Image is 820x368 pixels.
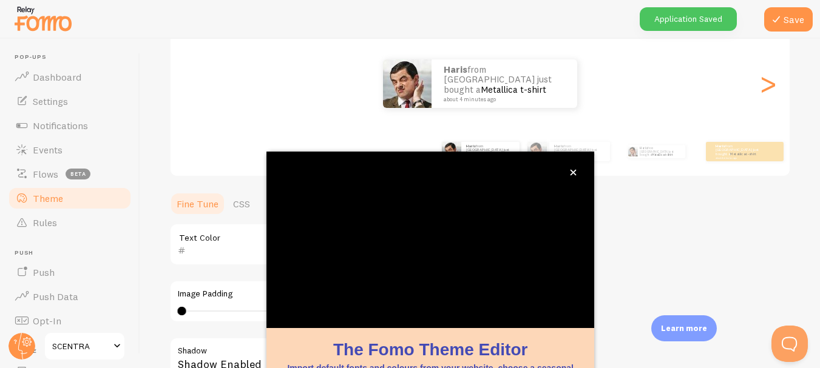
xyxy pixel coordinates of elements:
[569,152,595,156] a: Metallica t-shirt
[33,315,61,327] span: Opt-In
[442,142,461,161] img: Fomo
[169,192,226,216] a: Fine Tune
[661,323,707,334] p: Learn more
[33,216,57,229] span: Rules
[7,210,132,235] a: Rules
[33,119,88,132] span: Notifications
[716,144,764,159] p: from [GEOGRAPHIC_DATA] just bought a
[554,144,605,159] p: from [GEOGRAPHIC_DATA] just bought a
[7,309,132,333] a: Opt-In
[640,145,680,158] p: from [GEOGRAPHIC_DATA] just bought a
[716,156,763,159] small: about 4 minutes ago
[444,65,565,102] p: from [GEOGRAPHIC_DATA] just bought a
[7,162,132,186] a: Flows beta
[7,284,132,309] a: Push Data
[33,192,63,204] span: Theme
[554,156,604,159] small: about 4 minutes ago
[651,315,717,341] div: Learn more
[66,169,90,179] span: beta
[226,192,257,216] a: CSS
[33,71,81,83] span: Dashboard
[15,249,132,257] span: Push
[178,289,525,299] label: Image Padding
[33,266,55,278] span: Push
[628,147,637,156] img: Fomo
[567,166,580,179] button: close,
[7,113,132,138] a: Notifications
[281,338,580,361] h1: The Fomo Theme Editor
[652,153,673,156] a: Metallica t-shirt
[33,95,68,107] span: Settings
[13,3,73,34] img: fomo-relay-logo-orange.svg
[716,144,725,149] strong: Haris
[466,144,515,159] p: from [GEOGRAPHIC_DATA] just bought a
[33,290,78,303] span: Push Data
[554,144,564,149] strong: Haris
[640,146,648,150] strong: Haris
[7,186,132,210] a: Theme
[33,168,58,180] span: Flows
[481,84,546,95] a: Metallica t-shirt
[466,144,476,149] strong: Haris
[7,65,132,89] a: Dashboard
[7,138,132,162] a: Events
[15,53,132,61] span: Pop-ups
[771,326,808,362] iframe: Help Scout Beacon - Open
[730,152,756,156] a: Metallica t-shirt
[383,59,432,108] img: Fomo
[7,260,132,284] a: Push
[7,89,132,113] a: Settings
[33,144,63,156] span: Events
[640,7,737,31] div: Application Saved
[44,332,126,361] a: SCENTRA
[444,96,561,102] small: about 4 minutes ago
[527,142,547,161] img: Fomo
[444,64,467,75] strong: Haris
[52,339,110,353] span: SCENTRA
[761,40,775,127] div: Next slide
